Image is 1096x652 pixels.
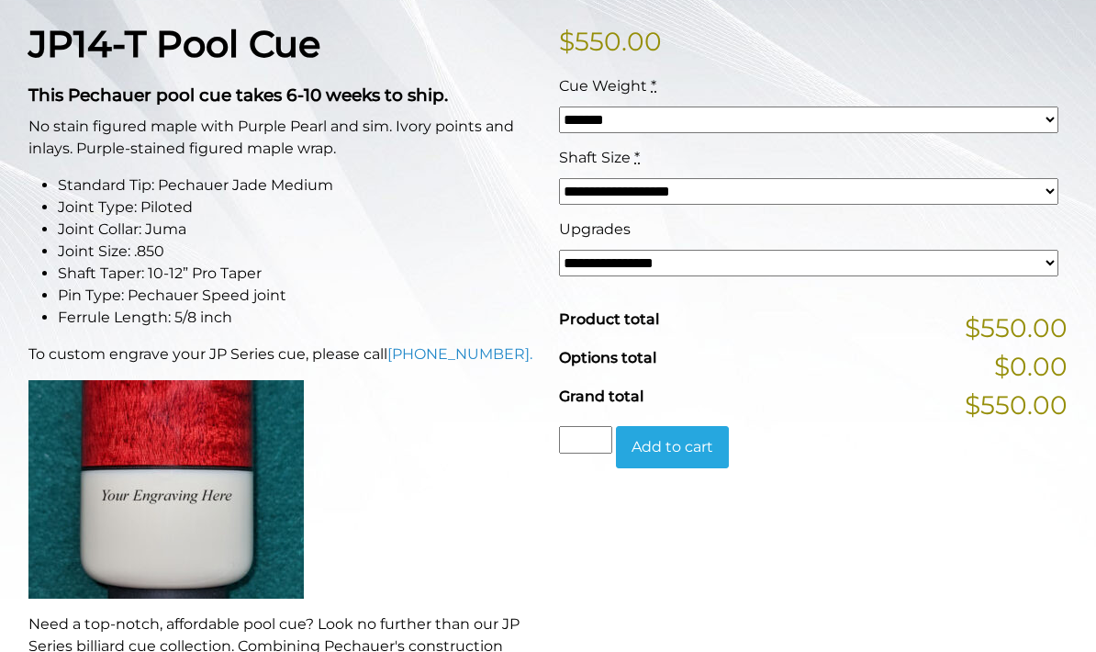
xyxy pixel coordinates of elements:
[634,150,640,167] abbr: required
[559,388,643,406] span: Grand total
[616,427,729,469] button: Add to cart
[994,348,1068,387] span: $0.00
[559,27,662,58] bdi: 550.00
[28,117,537,161] p: No stain figured maple with Purple Pearl and sim. Ivory points and inlays. Purple-stained figured...
[58,242,537,264] li: Joint Size: .850
[58,264,537,286] li: Shaft Taper: 10-12” Pro Taper
[559,150,631,167] span: Shaft Size
[651,78,656,96] abbr: required
[559,27,575,58] span: $
[559,427,612,455] input: Product quantity
[28,22,320,67] strong: JP14-T Pool Cue
[28,381,304,600] img: An image of a cue butt with the words "YOUR ENGRAVING HERE".
[965,387,1068,425] span: $550.00
[58,197,537,219] li: Joint Type: Piloted
[559,78,647,96] span: Cue Weight
[559,221,631,239] span: Upgrades
[58,175,537,197] li: Standard Tip: Pechauer Jade Medium
[58,308,537,330] li: Ferrule Length: 5/8 inch
[28,344,537,366] p: To custom engrave your JP Series cue, please call
[559,350,656,367] span: Options total
[28,85,448,107] strong: This Pechauer pool cue takes 6-10 weeks to ship.
[58,219,537,242] li: Joint Collar: Juma
[965,309,1068,348] span: $550.00
[58,286,537,308] li: Pin Type: Pechauer Speed joint
[387,346,532,364] a: [PHONE_NUMBER].
[559,311,659,329] span: Product total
